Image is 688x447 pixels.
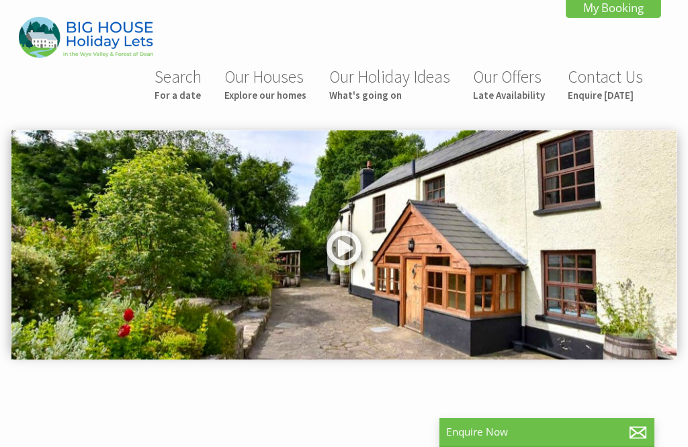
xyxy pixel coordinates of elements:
[155,89,202,101] small: For a date
[329,89,450,101] small: What's going on
[155,66,202,101] a: SearchFor a date
[568,66,643,101] a: Contact UsEnquire [DATE]
[224,66,306,101] a: Our HousesExplore our homes
[473,66,545,101] a: Our OffersLate Availability
[568,89,643,101] small: Enquire [DATE]
[19,17,153,58] img: Big House Holiday Lets
[224,89,306,101] small: Explore our homes
[329,66,450,101] a: Our Holiday IdeasWhat's going on
[446,425,648,439] p: Enquire Now
[473,89,545,101] small: Late Availability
